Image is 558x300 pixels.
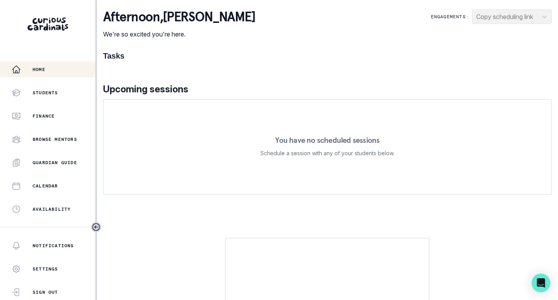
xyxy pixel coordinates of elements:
button: Toggle sidebar [91,222,101,232]
p: Finance [33,113,55,119]
p: Browse Mentors [33,136,77,142]
p: Availability [33,206,71,212]
div: Open Intercom Messenger [532,274,550,292]
p: Notifications [33,243,74,249]
p: We're so excited you're here. [103,29,255,39]
p: Home [33,66,45,73]
p: Students [33,90,58,96]
p: Calendar [33,183,58,189]
p: Upcoming sessions [103,82,552,96]
p: Sign Out [33,289,58,295]
p: Schedule a session with any of your students below. [260,149,394,158]
img: Curious Cardinals Logo [28,17,68,31]
p: Settings [33,266,58,272]
p: afternoon , [PERSON_NAME] [103,9,255,25]
p: You have no scheduled sessions [275,136,379,144]
p: Engagements: [431,14,469,20]
p: Guardian Guide [33,160,77,166]
h1: Tasks [103,51,552,61]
